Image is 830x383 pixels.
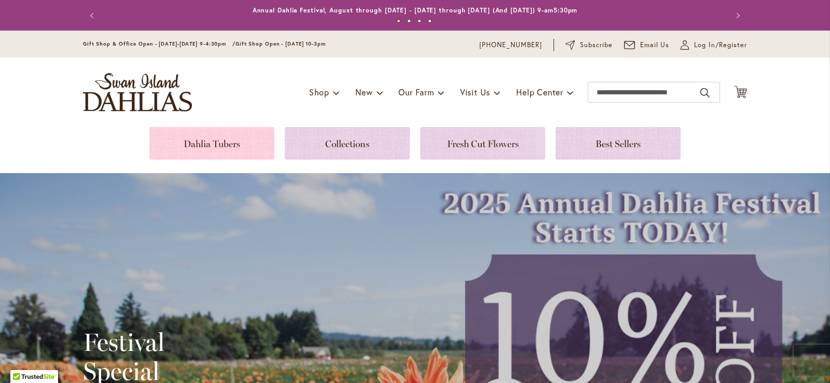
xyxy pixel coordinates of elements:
[624,40,670,50] a: Email Us
[428,19,432,23] button: 4 of 4
[407,19,411,23] button: 2 of 4
[418,19,421,23] button: 3 of 4
[479,40,542,50] a: [PHONE_NUMBER]
[694,40,747,50] span: Log In/Register
[236,40,326,47] span: Gift Shop Open - [DATE] 10-3pm
[397,19,400,23] button: 1 of 4
[83,40,236,47] span: Gift Shop & Office Open - [DATE]-[DATE] 9-4:30pm /
[640,40,670,50] span: Email Us
[355,87,372,97] span: New
[726,5,747,26] button: Next
[565,40,613,50] a: Subscribe
[681,40,747,50] a: Log In/Register
[253,6,578,14] a: Annual Dahlia Festival, August through [DATE] - [DATE] through [DATE] (And [DATE]) 9-am5:30pm
[516,87,563,97] span: Help Center
[398,87,434,97] span: Our Farm
[83,5,104,26] button: Previous
[309,87,329,97] span: Shop
[580,40,613,50] span: Subscribe
[460,87,490,97] span: Visit Us
[83,73,192,111] a: store logo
